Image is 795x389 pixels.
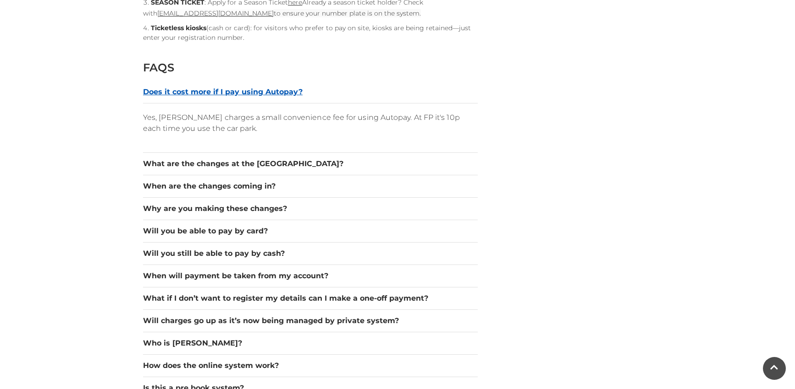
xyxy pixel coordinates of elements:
[151,24,206,32] strong: Ticketless kiosks
[143,360,478,371] button: How does the online system work?
[143,226,478,237] button: Will you be able to pay by card?
[143,203,478,214] button: Why are you making these changes?
[143,338,478,349] button: Who is [PERSON_NAME]?
[143,158,478,169] button: What are the changes at the [GEOGRAPHIC_DATA]?
[143,293,478,304] button: What if I don’t want to register my details can I make a one-off payment?
[143,315,478,326] button: Will charges go up as it’s now being managed by private system?
[274,9,421,17] span: to ensure your number plate is on the system.
[143,23,478,43] li: (cash or card): for visitors who prefer to pay on site, kiosks are being retained—just enter your...
[143,248,478,259] button: Will you still be able to pay by cash?
[143,270,478,281] button: When will payment be taken from my account?
[143,181,478,192] button: When are the changes coming in?
[143,86,478,97] button: Does it cost more if I pay using Autopay?
[143,61,478,74] h2: FAQS
[157,9,274,17] a: [EMAIL_ADDRESS][DOMAIN_NAME]
[143,112,478,134] p: Yes, [PERSON_NAME] charges a small convenience fee for using Autopay. At FP it's 10p each time yo...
